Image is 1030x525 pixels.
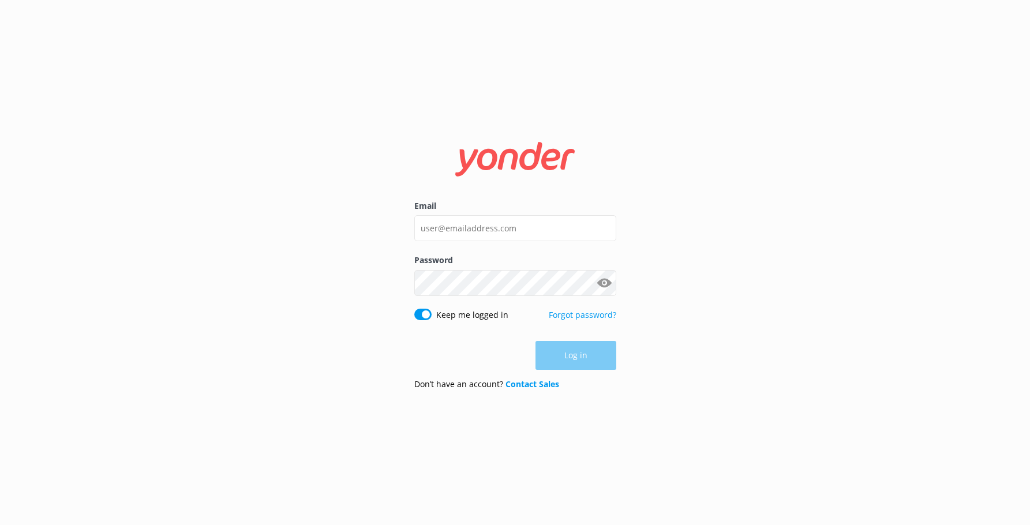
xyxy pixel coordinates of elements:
[414,254,616,267] label: Password
[549,309,616,320] a: Forgot password?
[593,271,616,294] button: Show password
[436,309,508,321] label: Keep me logged in
[414,378,559,391] p: Don’t have an account?
[505,378,559,389] a: Contact Sales
[414,200,616,212] label: Email
[414,215,616,241] input: user@emailaddress.com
